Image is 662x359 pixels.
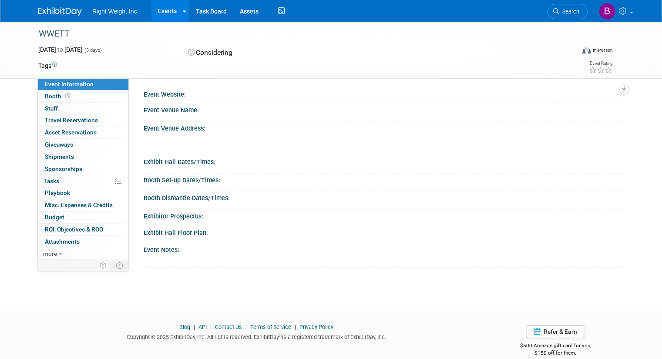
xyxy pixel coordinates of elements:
td: Tags [38,61,57,70]
a: Staff [38,103,128,114]
a: Refer & Earn [527,325,584,338]
span: Shipments [45,153,74,160]
span: | [208,324,214,330]
a: Privacy Policy [299,324,333,330]
td: Personalize Event Tab Strip [96,260,111,271]
span: | [292,324,298,330]
div: Event Venue Address: [144,122,624,133]
div: WWETT [36,26,564,42]
a: Terms of Service [250,324,291,330]
div: Exhibit Hall Floor Plan: [144,226,624,237]
span: ROI, Objectives & ROO [45,226,103,233]
div: Event Website: [144,88,624,99]
a: ROI, Objectives & ROO [38,224,128,235]
a: Sponsorships [38,163,128,175]
span: Sponsorships [45,165,82,172]
span: more [43,250,57,257]
span: Budget [45,214,64,221]
span: to [56,46,64,53]
a: Event Information [38,78,128,90]
div: Booth Dismantle Dates/Times: [144,191,624,202]
a: more [38,248,128,260]
div: Event Format [528,45,613,58]
a: API [198,324,207,330]
span: Booth not reserved yet [64,93,72,99]
a: Shipments [38,151,128,163]
span: Giveaways [45,141,73,148]
div: Exhibitor Prospectus: [144,210,624,221]
div: Event Rating [589,61,612,66]
a: Travel Reservations [38,114,128,126]
div: $150 off for them. [487,349,624,357]
a: Asset Reservations [38,127,128,138]
span: | [192,324,197,330]
img: ExhibitDay [38,7,82,16]
a: Misc. Expenses & Credits [38,199,128,211]
a: Giveaways [38,139,128,151]
span: Travel Reservations [45,117,98,124]
a: Contact Us [215,324,242,330]
div: In-Person [592,47,613,54]
div: Exhibit Hall Dates/Times: [144,155,624,166]
span: Staff [45,105,58,112]
img: Format-Inperson.png [582,47,591,54]
span: Search [559,8,579,15]
a: Tasks [38,175,128,187]
span: Attachments [45,238,80,245]
div: Booth Set-up Dates/Times: [144,174,624,185]
div: Copyright © 2025 ExhibitDay, Inc. All rights reserved. ExhibitDay is a registered trademark of Ex... [38,331,474,341]
a: Blog [179,324,190,330]
span: [DATE] [DATE] [38,46,82,53]
a: Search [548,4,588,19]
span: Asset Reservations [45,129,97,136]
span: Booth [45,93,72,100]
img: Billy Vines [599,3,615,20]
span: Right Weigh, Inc. [92,8,138,15]
div: Event Venue Name: [144,104,624,114]
div: Event Notes: [144,243,624,254]
span: Misc. Expenses & Credits [45,201,113,208]
sup: ® [279,333,282,338]
span: (3 days) [84,47,102,53]
a: Attachments [38,236,128,248]
span: Event Information [45,81,94,87]
a: Playbook [38,187,128,199]
div: $500 Amazon gift card for you, [487,336,624,356]
a: Booth [38,91,128,102]
span: Playbook [45,189,70,196]
span: Tasks [44,178,59,185]
td: Toggle Event Tabs [111,260,129,271]
div: Considering [185,45,368,60]
span: | [243,324,249,330]
a: Budget [38,211,128,223]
